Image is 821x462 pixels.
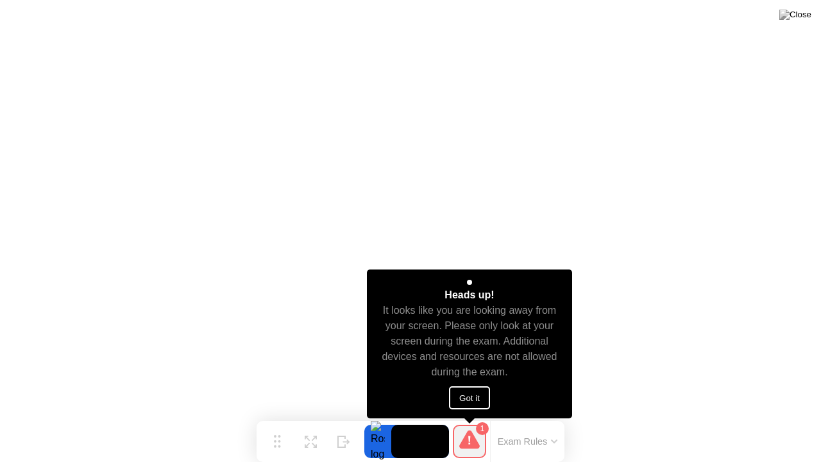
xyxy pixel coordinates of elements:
div: 1 [476,422,489,435]
img: Close [779,10,811,20]
button: Got it [449,386,490,409]
button: Exam Rules [494,436,562,447]
div: It looks like you are looking away from your screen. Please only look at your screen during the e... [378,303,561,380]
div: Heads up! [444,287,494,303]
